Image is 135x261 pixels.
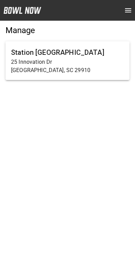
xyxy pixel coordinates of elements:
p: 25 Innovation Dr [11,58,124,66]
h6: Station [GEOGRAPHIC_DATA] [11,47,124,58]
p: [GEOGRAPHIC_DATA], SC 29910 [11,66,124,74]
button: open drawer [121,3,135,17]
h5: Manage [5,25,130,36]
img: logo [3,7,41,14]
